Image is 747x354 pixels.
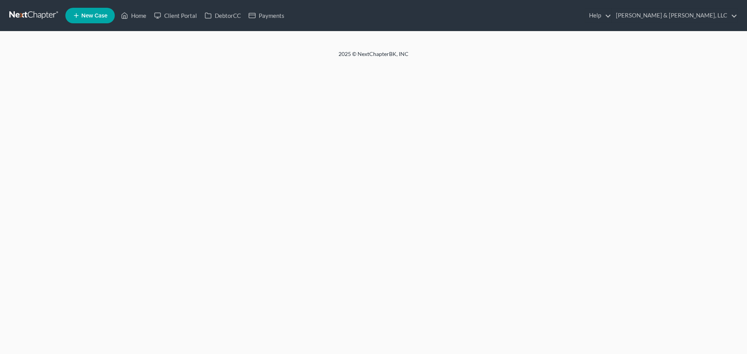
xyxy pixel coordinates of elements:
new-legal-case-button: New Case [65,8,115,23]
a: DebtorCC [201,9,245,23]
a: Home [117,9,150,23]
a: Help [585,9,611,23]
a: Client Portal [150,9,201,23]
a: [PERSON_NAME] & [PERSON_NAME], LLC [612,9,737,23]
div: 2025 © NextChapterBK, INC [152,50,595,64]
a: Payments [245,9,288,23]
